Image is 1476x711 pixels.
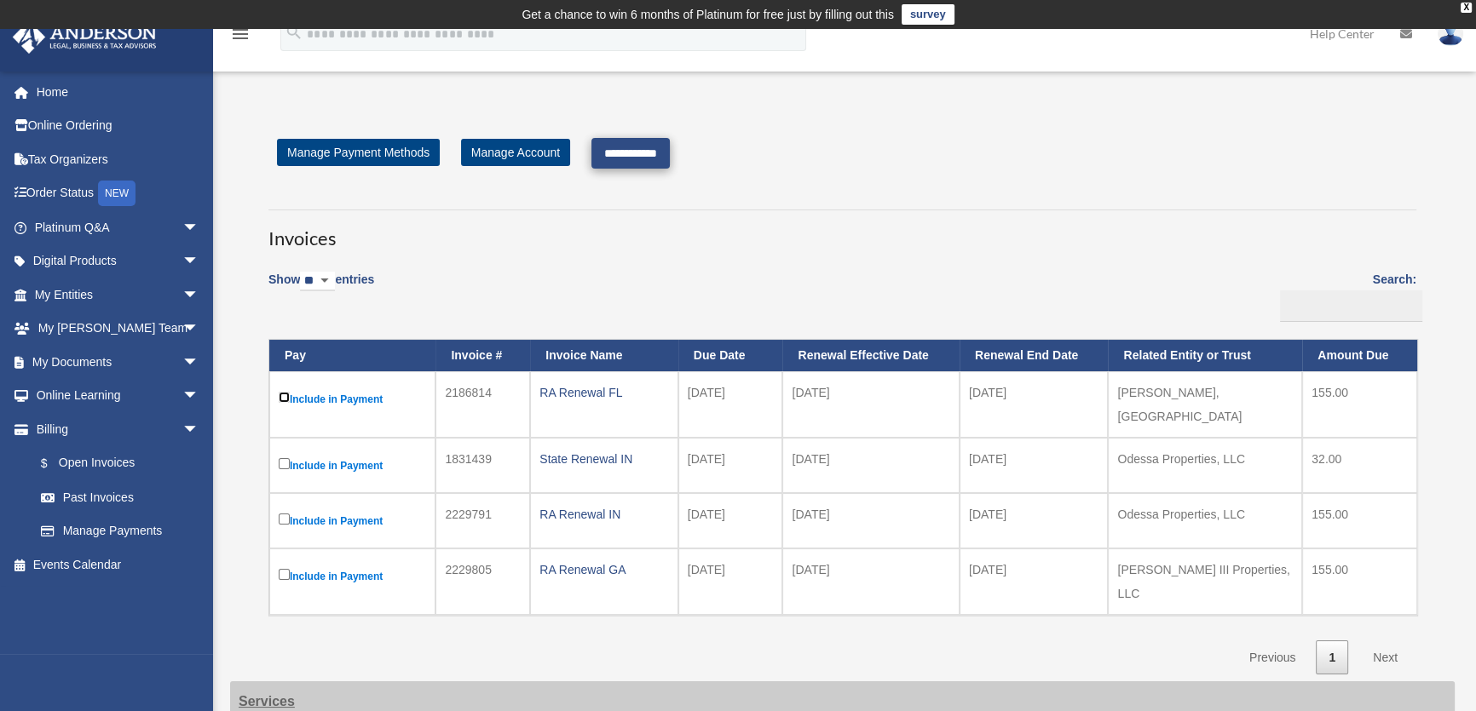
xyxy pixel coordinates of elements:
span: arrow_drop_down [182,412,216,447]
td: [PERSON_NAME] III Properties, LLC [1108,548,1302,615]
td: [DATE] [960,438,1109,493]
a: Digital Productsarrow_drop_down [12,244,225,278]
th: Invoice Name: activate to sort column ascending [530,340,678,371]
a: Past Invoices [24,480,216,514]
input: Include in Payment [279,513,290,525]
div: RA Renewal GA [539,558,669,582]
a: My Documentsarrow_drop_down [12,345,225,379]
label: Include in Payment [279,565,426,587]
input: Include in Payment [279,392,290,403]
img: User Pic [1438,21,1463,46]
a: Manage Payment Methods [277,139,440,166]
a: Online Learningarrow_drop_down [12,379,225,413]
td: 1831439 [435,438,530,493]
select: Showentries [300,272,335,291]
td: [DATE] [960,371,1109,438]
td: [DATE] [960,548,1109,615]
td: [PERSON_NAME], [GEOGRAPHIC_DATA] [1108,371,1302,438]
td: 2186814 [435,371,530,438]
th: Due Date: activate to sort column ascending [678,340,783,371]
a: Manage Payments [24,514,216,548]
td: 2229805 [435,548,530,615]
input: Include in Payment [279,569,290,580]
span: arrow_drop_down [182,278,216,312]
a: Online Ordering [12,109,225,143]
td: 155.00 [1302,493,1417,548]
th: Renewal End Date: activate to sort column ascending [960,340,1109,371]
a: menu [230,30,251,44]
td: 2229791 [435,493,530,548]
td: Odessa Properties, LLC [1108,438,1302,493]
a: Previous [1237,640,1308,675]
td: [DATE] [678,438,783,493]
td: [DATE] [678,371,783,438]
a: Platinum Q&Aarrow_drop_down [12,210,225,244]
label: Include in Payment [279,455,426,476]
span: arrow_drop_down [182,210,216,245]
td: [DATE] [782,493,959,548]
div: Get a chance to win 6 months of Platinum for free just by filling out this [522,4,894,25]
input: Search: [1280,290,1422,323]
i: menu [230,24,251,44]
a: My [PERSON_NAME] Teamarrow_drop_down [12,312,225,346]
a: survey [902,4,954,25]
div: close [1461,3,1472,13]
td: [DATE] [782,548,959,615]
td: 32.00 [1302,438,1417,493]
td: [DATE] [782,371,959,438]
a: Order StatusNEW [12,176,225,211]
th: Related Entity or Trust: activate to sort column ascending [1108,340,1302,371]
img: Anderson Advisors Platinum Portal [8,20,162,54]
span: arrow_drop_down [182,379,216,414]
td: [DATE] [782,438,959,493]
label: Include in Payment [279,510,426,531]
a: Manage Account [461,139,570,166]
label: Show entries [268,269,374,308]
th: Amount Due: activate to sort column ascending [1302,340,1417,371]
td: [DATE] [678,548,783,615]
td: [DATE] [678,493,783,548]
div: NEW [98,181,135,206]
label: Include in Payment [279,388,426,410]
td: 155.00 [1302,548,1417,615]
a: $Open Invoices [24,446,208,481]
div: RA Renewal FL [539,381,669,404]
div: State Renewal IN [539,447,669,471]
a: Billingarrow_drop_down [12,412,216,446]
span: $ [50,453,59,474]
a: Tax Organizers [12,142,225,176]
div: RA Renewal IN [539,502,669,526]
th: Renewal Effective Date: activate to sort column ascending [782,340,959,371]
span: arrow_drop_down [182,345,216,380]
a: Events Calendar [12,548,225,582]
span: arrow_drop_down [182,312,216,347]
h3: Invoices [268,209,1416,252]
a: Home [12,75,225,109]
span: arrow_drop_down [182,244,216,279]
input: Include in Payment [279,458,290,469]
label: Search: [1274,269,1416,322]
strong: Services [239,694,295,708]
i: search [285,23,303,42]
th: Pay: activate to sort column descending [269,340,435,371]
td: 155.00 [1302,371,1417,438]
th: Invoice #: activate to sort column ascending [435,340,530,371]
td: [DATE] [960,493,1109,548]
td: Odessa Properties, LLC [1108,493,1302,548]
a: My Entitiesarrow_drop_down [12,278,225,312]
